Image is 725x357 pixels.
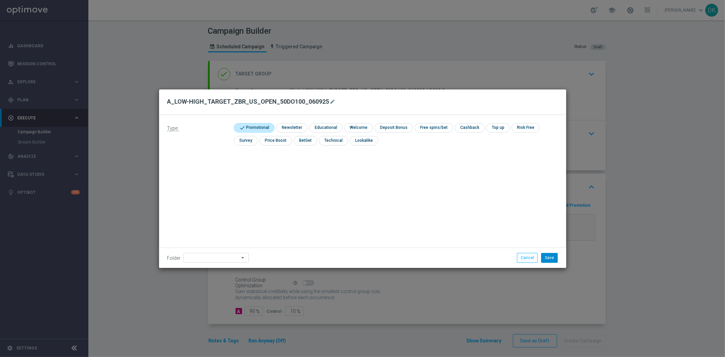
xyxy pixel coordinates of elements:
[240,253,247,262] i: arrow_drop_down
[541,253,558,262] button: Save
[329,98,338,106] button: mode_edit
[167,125,179,131] span: Type:
[517,253,538,262] button: Cancel
[330,99,335,104] i: mode_edit
[167,98,329,106] h2: A_LOW-HIGH_TARGET_ZBR_US_OPEN_50DO100_060925
[167,255,181,261] label: Folder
